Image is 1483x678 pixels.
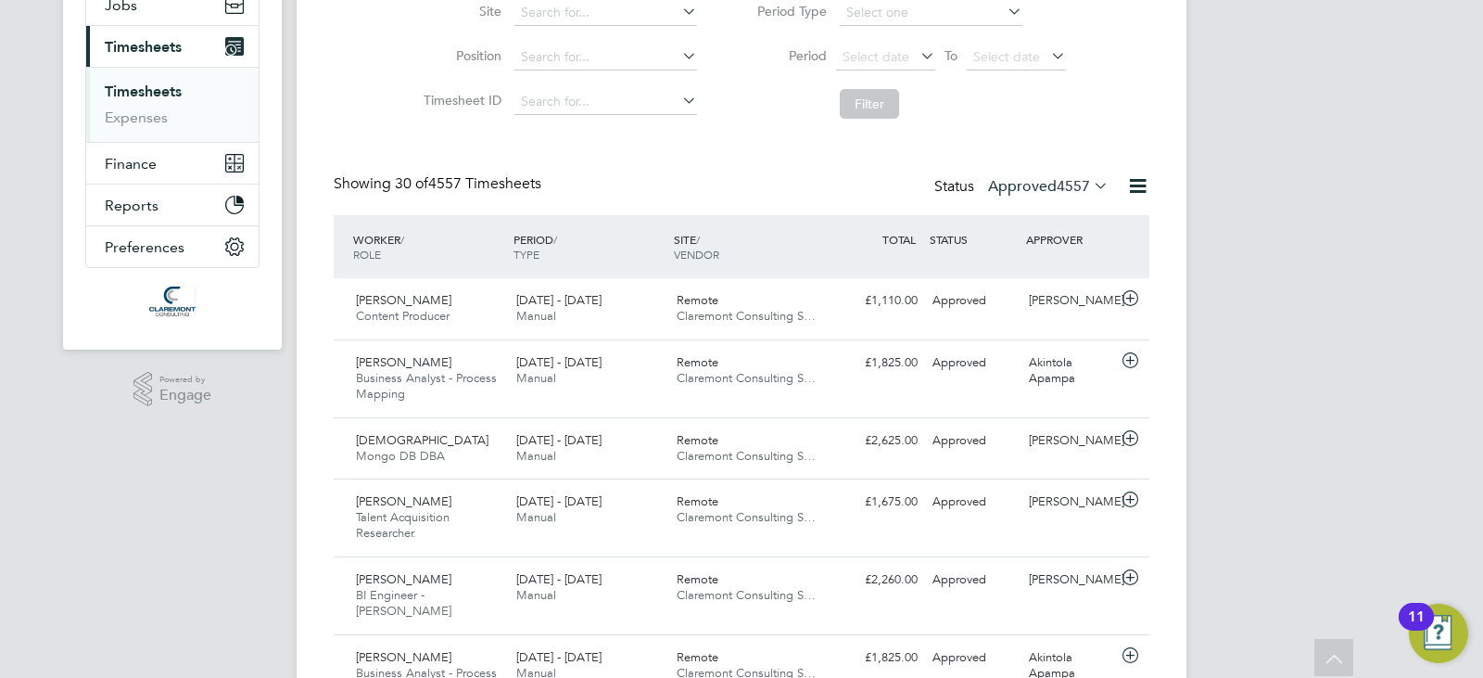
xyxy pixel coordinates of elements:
[934,174,1112,200] div: Status
[988,177,1109,196] label: Approved
[356,493,451,509] span: [PERSON_NAME]
[105,38,182,56] span: Timesheets
[1021,348,1118,394] div: Akintola Apampa
[677,292,718,308] span: Remote
[516,448,556,464] span: Manual
[674,247,719,262] span: VENDOR
[677,448,816,464] span: Claremont Consulting S…
[677,509,816,525] span: Claremont Consulting S…
[743,3,827,19] label: Period Type
[1408,617,1425,641] div: 11
[677,649,718,665] span: Remote
[356,432,488,448] span: [DEMOGRAPHIC_DATA]
[133,372,212,407] a: Powered byEngage
[356,448,445,464] span: Mongo DB DBA
[105,238,184,256] span: Preferences
[105,83,182,100] a: Timesheets
[677,493,718,509] span: Remote
[356,354,451,370] span: [PERSON_NAME]
[509,223,669,271] div: PERIOD
[516,587,556,603] span: Manual
[514,89,697,115] input: Search for...
[1409,604,1468,663] button: Open Resource Center, 11 new notifications
[973,48,1040,65] span: Select date
[86,226,259,267] button: Preferences
[349,223,509,271] div: WORKER
[516,509,556,525] span: Manual
[829,643,925,673] div: £1,825.00
[696,232,700,247] span: /
[334,174,545,194] div: Showing
[925,487,1021,518] div: Approved
[356,587,451,619] span: BI Engineer - [PERSON_NAME]
[829,286,925,316] div: £1,110.00
[925,426,1021,456] div: Approved
[86,67,259,142] div: Timesheets
[516,354,602,370] span: [DATE] - [DATE]
[677,308,816,324] span: Claremont Consulting S…
[418,3,501,19] label: Site
[516,370,556,386] span: Manual
[669,223,830,271] div: SITE
[356,370,497,402] span: Business Analyst - Process Mapping
[829,565,925,595] div: £2,260.00
[516,649,602,665] span: [DATE] - [DATE]
[356,649,451,665] span: [PERSON_NAME]
[105,109,168,126] a: Expenses
[677,571,718,587] span: Remote
[356,292,451,308] span: [PERSON_NAME]
[925,565,1021,595] div: Approved
[1021,426,1118,456] div: [PERSON_NAME]
[86,26,259,67] button: Timesheets
[939,44,963,68] span: To
[925,286,1021,316] div: Approved
[1021,223,1118,256] div: APPROVER
[516,432,602,448] span: [DATE] - [DATE]
[105,155,157,173] span: Finance
[105,197,158,214] span: Reports
[553,232,557,247] span: /
[840,89,899,119] button: Filter
[86,143,259,184] button: Finance
[882,232,916,247] span: TOTAL
[677,370,816,386] span: Claremont Consulting S…
[400,232,404,247] span: /
[356,308,450,324] span: Content Producer
[829,487,925,518] div: £1,675.00
[829,426,925,456] div: £2,625.00
[1021,286,1118,316] div: [PERSON_NAME]
[829,348,925,378] div: £1,825.00
[356,509,450,541] span: Talent Acquisition Researcher.
[516,571,602,587] span: [DATE] - [DATE]
[677,354,718,370] span: Remote
[85,287,260,316] a: Go to home page
[516,308,556,324] span: Manual
[677,432,718,448] span: Remote
[86,185,259,225] button: Reports
[356,571,451,587] span: [PERSON_NAME]
[516,493,602,509] span: [DATE] - [DATE]
[925,223,1021,256] div: STATUS
[1021,565,1118,595] div: [PERSON_NAME]
[1057,177,1090,196] span: 4557
[743,47,827,64] label: Period
[513,247,539,262] span: TYPE
[514,45,697,70] input: Search for...
[843,48,909,65] span: Select date
[925,643,1021,673] div: Approved
[516,292,602,308] span: [DATE] - [DATE]
[159,372,211,388] span: Powered by
[159,388,211,403] span: Engage
[418,92,501,109] label: Timesheet ID
[418,47,501,64] label: Position
[925,348,1021,378] div: Approved
[395,174,541,193] span: 4557 Timesheets
[677,587,816,603] span: Claremont Consulting S…
[353,247,381,262] span: ROLE
[149,287,195,316] img: claremontconsulting1-logo-retina.png
[1021,487,1118,518] div: [PERSON_NAME]
[395,174,428,193] span: 30 of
